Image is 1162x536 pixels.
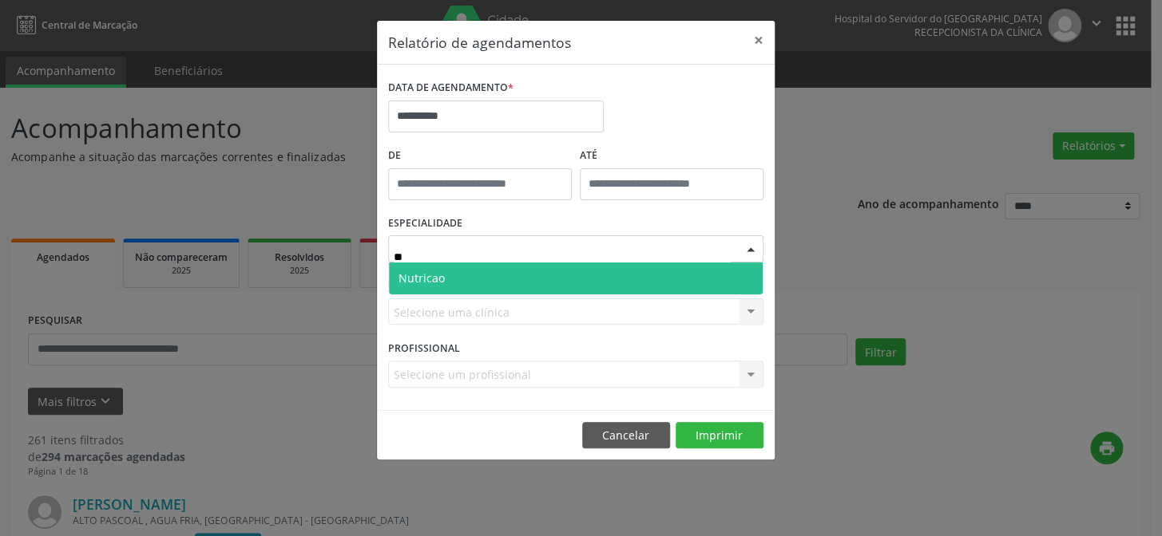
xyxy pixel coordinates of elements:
[388,144,572,168] label: De
[388,76,514,100] label: DATA DE AGENDAMENTO
[582,422,670,449] button: Cancelar
[388,32,571,53] h5: Relatório de agendamentos
[388,336,460,361] label: PROFISSIONAL
[676,422,763,449] button: Imprimir
[388,211,462,236] label: ESPECIALIDADE
[580,144,763,168] label: ATÉ
[743,21,775,60] button: Close
[399,270,445,286] span: Nutricao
